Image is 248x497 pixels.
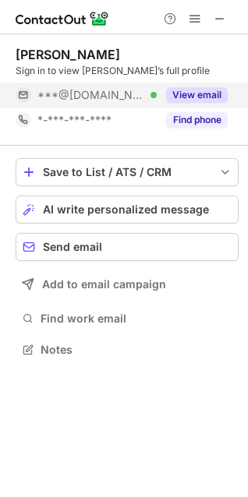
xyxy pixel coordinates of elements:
span: AI write personalized message [43,203,209,216]
button: AI write personalized message [16,196,239,224]
button: Reveal Button [166,87,228,103]
span: Add to email campaign [42,278,166,291]
span: Find work email [41,312,232,326]
button: Add to email campaign [16,270,239,298]
button: save-profile-one-click [16,158,239,186]
span: Send email [43,241,102,253]
div: Sign in to view [PERSON_NAME]’s full profile [16,64,239,78]
div: [PERSON_NAME] [16,47,120,62]
img: ContactOut v5.3.10 [16,9,109,28]
button: Reveal Button [166,112,228,128]
button: Notes [16,339,239,361]
span: Notes [41,343,232,357]
button: Send email [16,233,239,261]
span: ***@[DOMAIN_NAME] [37,88,145,102]
button: Find work email [16,308,239,330]
div: Save to List / ATS / CRM [43,166,211,178]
